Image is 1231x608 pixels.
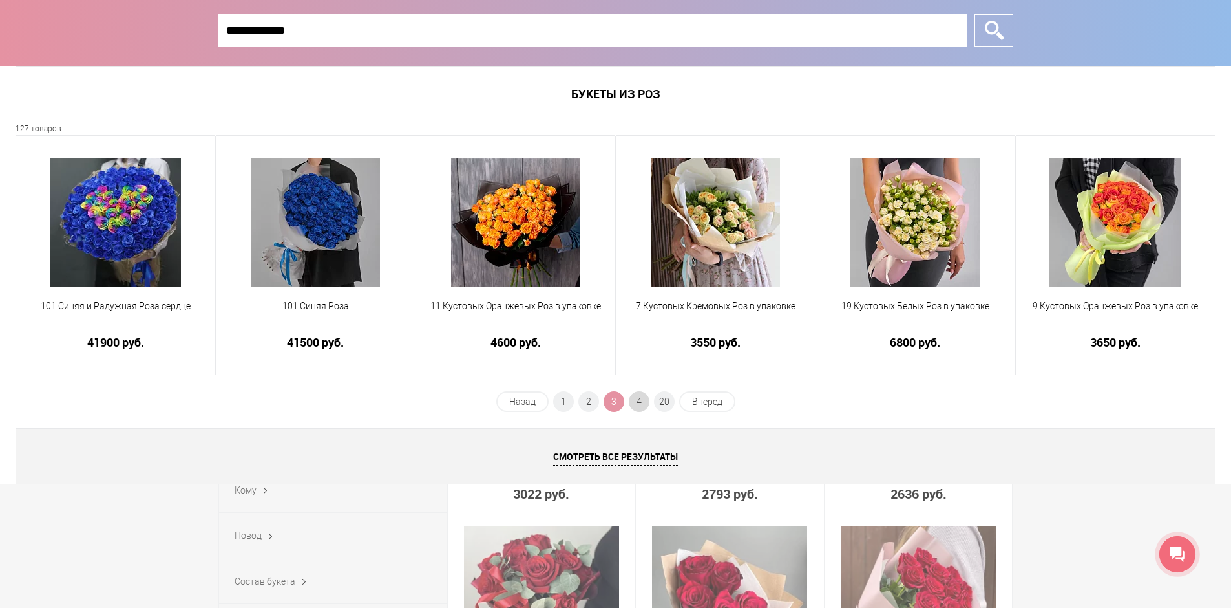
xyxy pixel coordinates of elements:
img: 11 Кустовых Оранжевых Роз в упаковке [451,158,580,287]
a: 1 [553,391,574,412]
a: 4 [629,391,649,412]
span: 3 [604,391,624,412]
a: 101 Синяя Роза [224,299,406,328]
img: 101 Синяя Роза [251,158,380,287]
a: 4600 руб. [425,336,607,349]
span: Смотреть все результаты [553,450,678,466]
a: 11 Кустовых Оранжевых Роз в упаковке [425,299,607,328]
span: 7 Кустовых Кремовых Роз в упаковке [624,299,806,313]
a: Назад [496,391,549,412]
span: 101 Синяя и Радужная Роза сердце [25,299,207,313]
a: 19 Кустовых Белых Роз в упаковке [824,299,1006,328]
span: 11 Кустовых Оранжевых Роз в упаковке [425,299,607,313]
img: 101 Синяя и Радужная Роза сердце [50,158,181,287]
a: 3650 руб. [1024,336,1206,349]
span: 9 Кустовых Оранжевых Роз в упаковке [1024,299,1206,313]
a: Смотреть все результаты [16,428,1215,484]
a: 2 [578,391,599,412]
small: 127 товаров [16,124,61,133]
span: 19 Кустовых Белых Роз в упаковке [824,299,1006,313]
span: 101 Синяя Роза [224,299,406,313]
a: 6800 руб. [824,336,1006,349]
a: 7 Кустовых Кремовых Роз в упаковке [624,299,806,328]
a: 101 Синяя и Радужная Роза сердце [25,299,207,328]
a: 9 Кустовых Оранжевых Роз в упаковке [1024,299,1206,328]
img: 9 Кустовых Оранжевых Роз в упаковке [1049,158,1181,287]
a: 20 [654,391,675,412]
a: 41500 руб. [224,336,406,349]
h1: Букеты из роз [16,66,1215,122]
img: 19 Кустовых Белых Роз в упаковке [850,158,980,287]
a: Вперед [679,391,735,412]
img: 7 Кустовых Кремовых Роз в упаковке [651,158,780,287]
a: 3550 руб. [624,336,806,349]
a: 41900 руб. [25,336,207,349]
